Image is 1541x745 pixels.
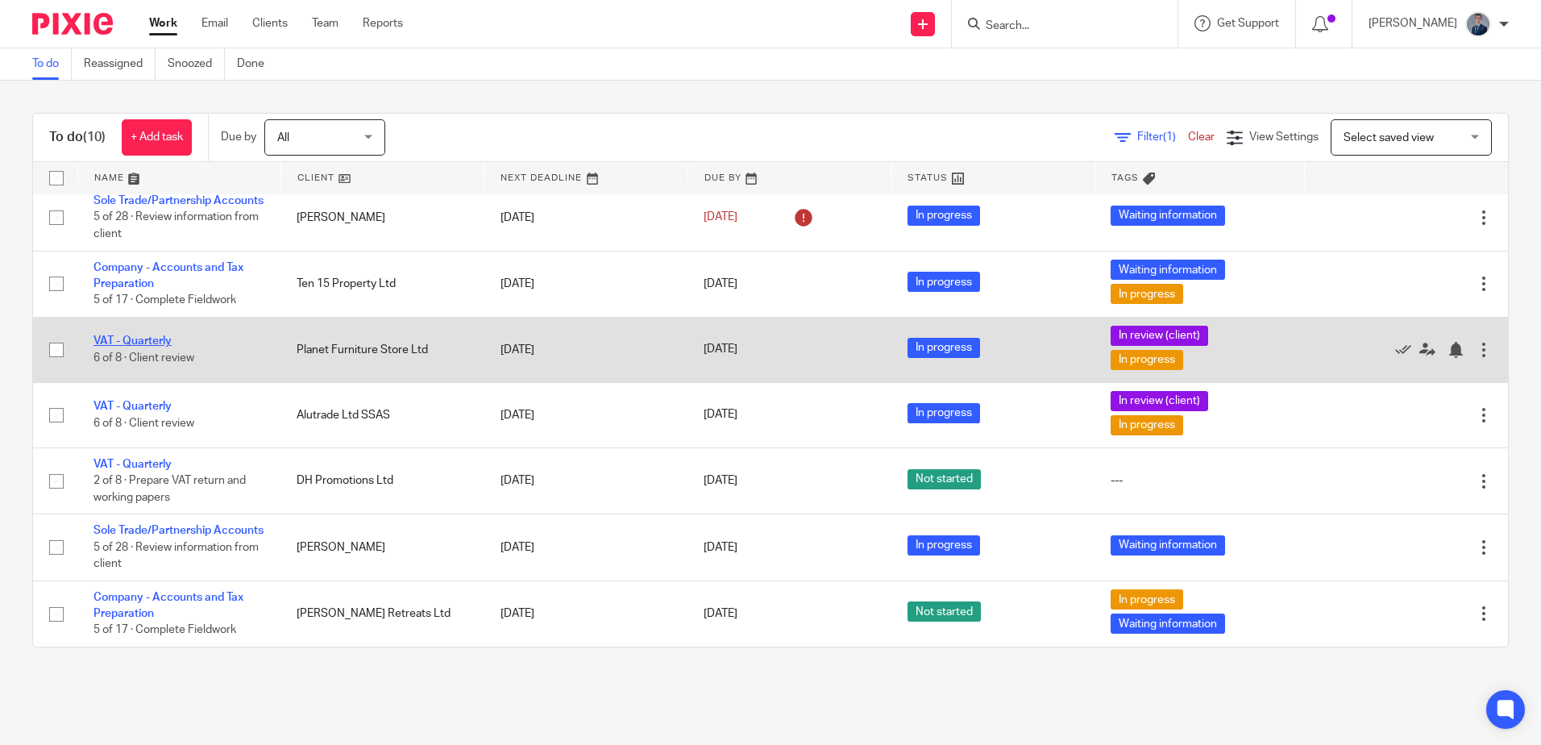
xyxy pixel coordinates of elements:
a: + Add task [122,119,192,156]
span: In review (client) [1111,326,1208,346]
td: [PERSON_NAME] [280,514,484,581]
td: [DATE] [484,447,687,514]
div: --- [1111,472,1288,489]
a: VAT - Quarterly [93,459,172,470]
a: Done [237,48,276,80]
p: Due by [221,129,256,145]
span: Filter [1137,131,1188,143]
td: Planet Furniture Store Ltd [280,317,484,382]
td: [DATE] [484,251,687,317]
span: 5 of 17 · Complete Fieldwork [93,625,236,636]
h1: To do [49,129,106,146]
span: Not started [908,601,981,622]
a: Sole Trade/Partnership Accounts [93,525,264,536]
a: Reports [363,15,403,31]
td: DH Promotions Ltd [280,447,484,514]
a: Work [149,15,177,31]
span: In progress [1111,350,1183,370]
span: 5 of 28 · Review information from client [93,542,259,570]
span: Select saved view [1344,132,1434,144]
span: In progress [908,272,980,292]
input: Search [984,19,1129,34]
span: [DATE] [704,278,737,289]
span: Waiting information [1111,535,1225,556]
img: DSC05254%20(1).jpg [1465,11,1491,37]
a: Email [201,15,228,31]
span: [DATE] [704,344,737,356]
span: Waiting information [1111,260,1225,280]
td: Ten 15 Property Ltd [280,251,484,317]
span: 6 of 8 · Client review [93,418,194,429]
span: In progress [908,338,980,358]
span: [DATE] [704,542,737,553]
a: Clients [252,15,288,31]
span: [DATE] [704,410,737,421]
td: [DATE] [484,185,687,251]
a: Team [312,15,339,31]
a: Company - Accounts and Tax Preparation [93,262,243,289]
td: [DATE] [484,317,687,382]
a: Clear [1188,131,1215,143]
a: Snoozed [168,48,225,80]
span: [DATE] [704,212,737,223]
span: (10) [83,131,106,144]
span: Tags [1111,173,1139,182]
td: [DATE] [484,382,687,447]
a: VAT - Quarterly [93,335,172,347]
span: [DATE] [704,608,737,619]
span: 5 of 28 · Review information from client [93,212,259,240]
span: View Settings [1249,131,1319,143]
span: Waiting information [1111,206,1225,226]
a: Mark as done [1395,342,1419,358]
span: In progress [908,535,980,556]
a: VAT - Quarterly [93,401,172,412]
p: [PERSON_NAME] [1369,15,1457,31]
td: [DATE] [484,514,687,581]
span: Not started [908,469,981,489]
span: In progress [908,403,980,423]
span: 2 of 8 · Prepare VAT return and working papers [93,475,246,503]
span: Waiting information [1111,614,1225,634]
span: In progress [1111,589,1183,610]
span: (1) [1163,131,1176,143]
span: All [277,132,289,144]
td: Alutrade Ltd SSAS [280,382,484,447]
span: 5 of 17 · Complete Fieldwork [93,294,236,306]
a: To do [32,48,72,80]
span: [DATE] [704,475,737,486]
td: [DATE] [484,581,687,647]
td: [PERSON_NAME] [280,185,484,251]
a: Sole Trade/Partnership Accounts [93,195,264,206]
a: Reassigned [84,48,156,80]
img: Pixie [32,13,113,35]
span: In review (client) [1111,391,1208,411]
a: Company - Accounts and Tax Preparation [93,592,243,619]
span: 6 of 8 · Client review [93,352,194,364]
span: In progress [1111,284,1183,304]
span: In progress [908,206,980,226]
td: [PERSON_NAME] Retreats Ltd [280,581,484,647]
span: In progress [1111,415,1183,435]
span: Get Support [1217,18,1279,29]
